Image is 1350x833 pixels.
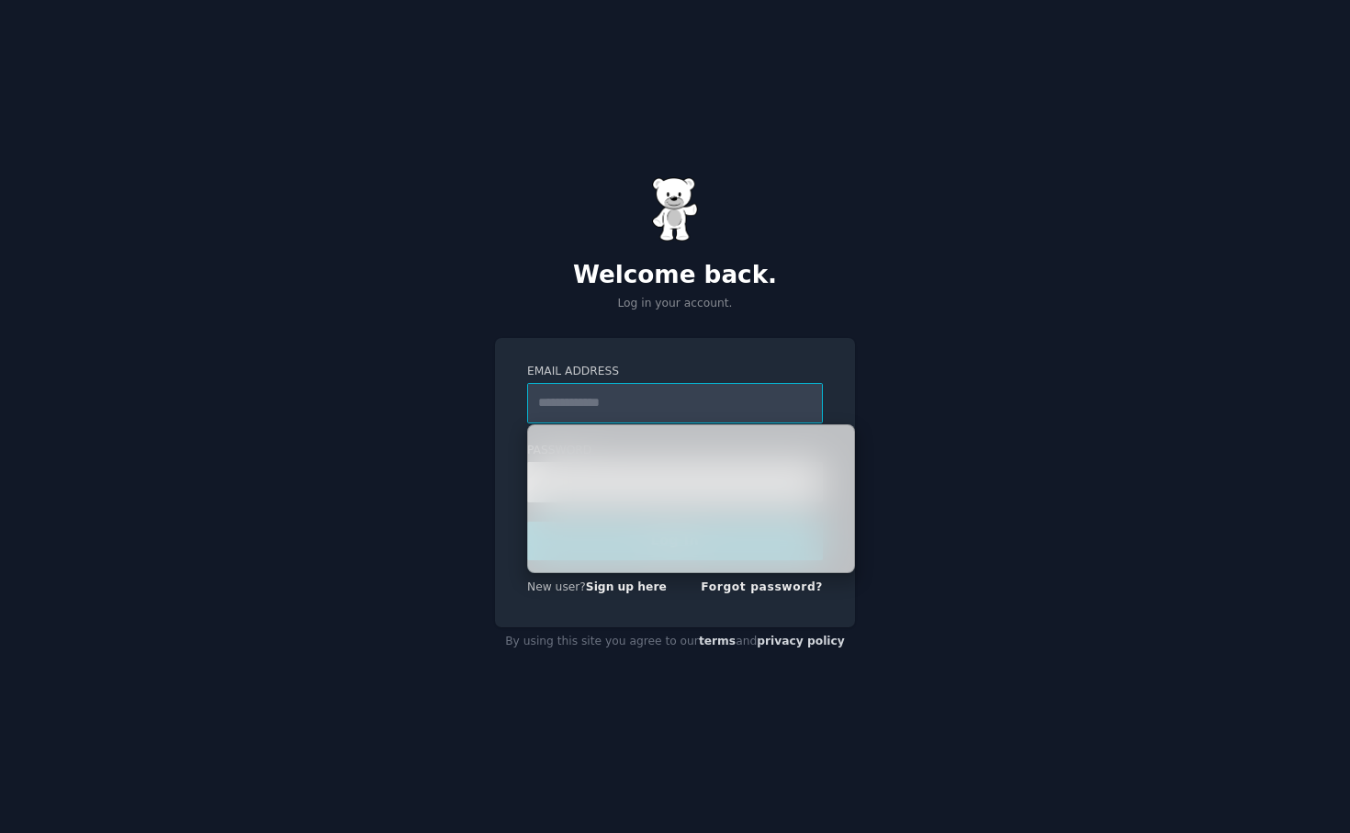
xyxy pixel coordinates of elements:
div: By using this site you agree to our and [495,627,855,657]
a: terms [699,635,736,647]
a: Forgot password? [701,580,823,593]
span: New user? [527,580,586,593]
a: Sign up here [586,580,667,593]
a: privacy policy [757,635,845,647]
img: Gummy Bear [652,177,698,242]
p: Log in your account. [495,296,855,312]
h2: Welcome back. [495,261,855,290]
label: Email Address [527,364,823,380]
